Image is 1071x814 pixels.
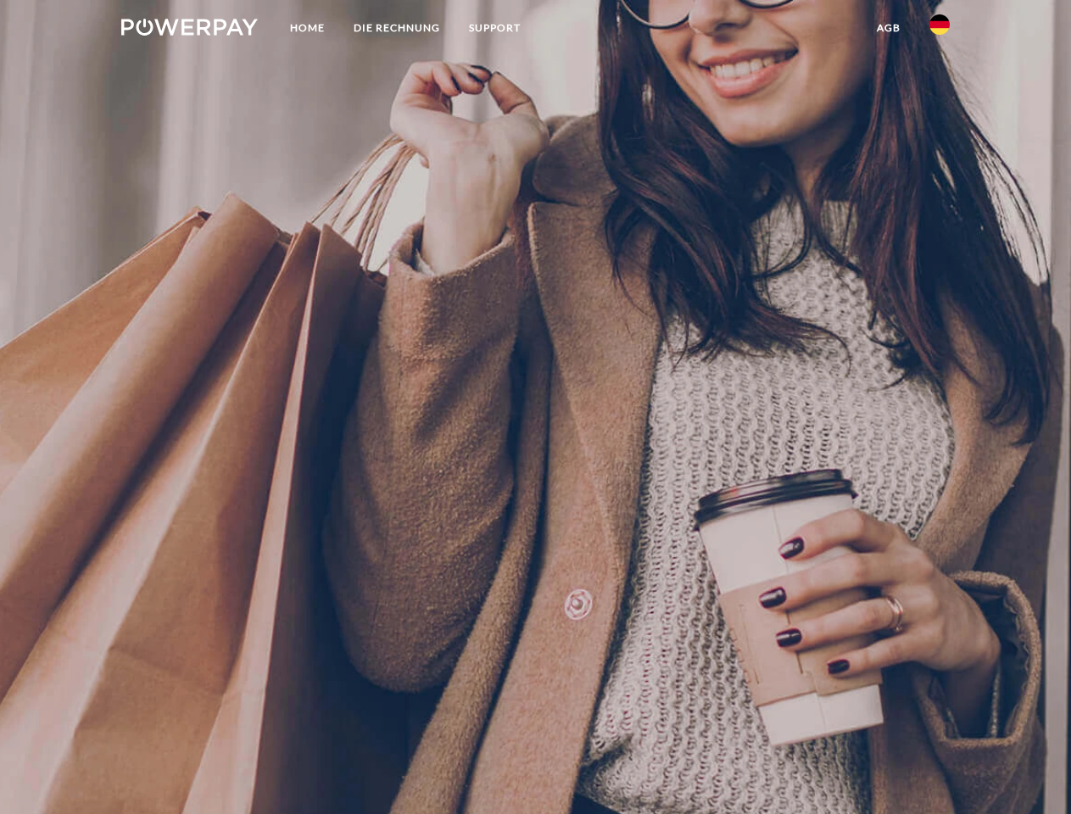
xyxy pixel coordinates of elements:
[929,14,950,35] img: de
[455,13,535,43] a: SUPPORT
[339,13,455,43] a: DIE RECHNUNG
[862,13,915,43] a: agb
[121,19,258,36] img: logo-powerpay-white.svg
[276,13,339,43] a: Home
